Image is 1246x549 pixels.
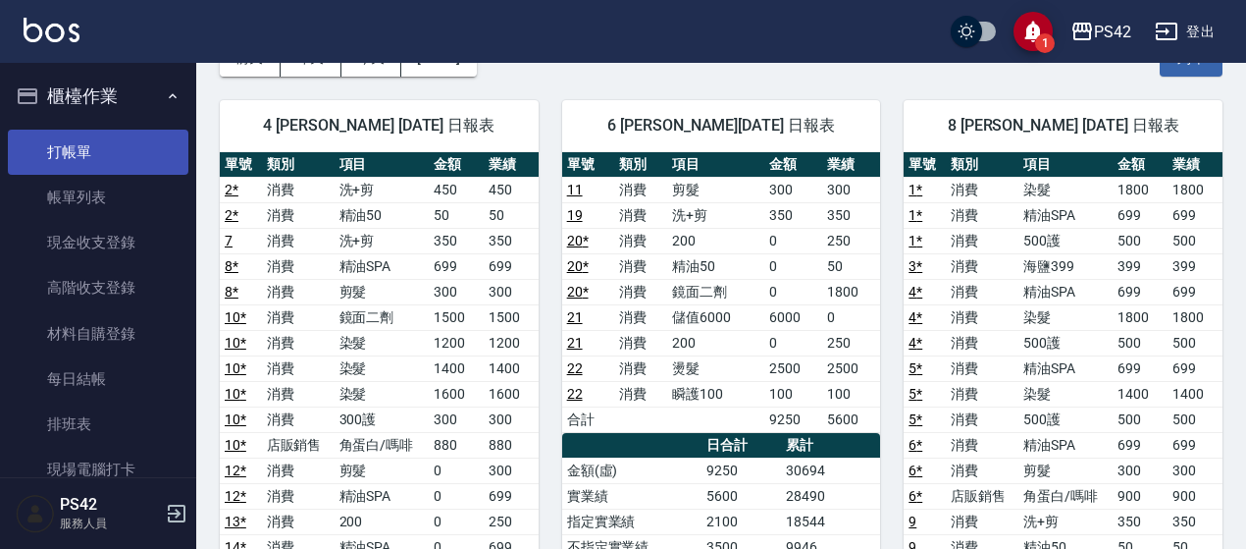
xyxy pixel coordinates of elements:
th: 業績 [1168,152,1222,178]
td: 染髮 [335,330,429,356]
th: 項目 [1018,152,1113,178]
td: 880 [484,432,539,458]
td: 消費 [262,228,335,253]
td: 6000 [764,304,822,330]
td: 精油50 [335,202,429,228]
td: 250 [822,228,880,253]
td: 500護 [1018,228,1113,253]
button: PS42 [1063,12,1139,52]
td: 699 [1113,202,1168,228]
td: 1800 [822,279,880,304]
td: 消費 [614,202,667,228]
td: 300 [1113,458,1168,483]
th: 日合計 [701,433,782,459]
td: 消費 [262,202,335,228]
th: 類別 [946,152,1018,178]
td: 50 [822,253,880,279]
td: 699 [484,253,539,279]
button: save [1013,12,1053,51]
td: 1400 [1113,381,1168,407]
td: 消費 [262,330,335,356]
td: 50 [484,202,539,228]
td: 300 [484,407,539,432]
td: 精油SPA [335,253,429,279]
td: 洗+剪 [1018,509,1113,534]
td: 880 [429,432,484,458]
td: 染髮 [1018,304,1113,330]
td: 300 [484,279,539,304]
td: 18544 [781,509,880,534]
td: 店販銷售 [946,483,1018,509]
td: 699 [1113,356,1168,381]
td: 300 [1168,458,1222,483]
td: 洗+剪 [335,177,429,202]
a: 7 [225,233,233,248]
td: 200 [667,330,764,356]
td: 指定實業績 [562,509,701,534]
td: 實業績 [562,483,701,509]
td: 1800 [1113,304,1168,330]
img: Person [16,494,55,533]
td: 9250 [764,407,822,432]
td: 精油SPA [1018,202,1113,228]
td: 300 [429,407,484,432]
td: 399 [1113,253,1168,279]
h5: PS42 [60,495,160,515]
td: 699 [429,253,484,279]
button: 登出 [1147,14,1222,50]
button: 櫃檯作業 [8,71,188,122]
td: 消費 [614,228,667,253]
td: 450 [429,177,484,202]
th: 類別 [262,152,335,178]
td: 399 [1168,253,1222,279]
td: 消費 [946,432,1018,458]
td: 500 [1113,407,1168,432]
td: 0 [764,228,822,253]
a: 打帳單 [8,130,188,175]
th: 金額 [429,152,484,178]
a: 22 [567,386,583,402]
td: 精油SPA [1018,279,1113,304]
td: 5600 [822,407,880,432]
td: 剪髮 [335,279,429,304]
td: 900 [1113,483,1168,509]
td: 消費 [614,279,667,304]
td: 消費 [614,356,667,381]
td: 剪髮 [335,458,429,483]
td: 消費 [262,407,335,432]
a: 帳單列表 [8,175,188,220]
td: 350 [484,228,539,253]
a: 19 [567,207,583,223]
td: 699 [484,483,539,509]
td: 2500 [764,356,822,381]
th: 項目 [667,152,764,178]
td: 699 [1168,356,1222,381]
td: 0 [429,509,484,534]
td: 消費 [946,356,1018,381]
td: 30694 [781,458,880,483]
td: 消費 [946,381,1018,407]
td: 0 [764,253,822,279]
td: 250 [822,330,880,356]
td: 250 [484,509,539,534]
td: 350 [822,202,880,228]
p: 服務人員 [60,515,160,532]
th: 單號 [220,152,262,178]
td: 消費 [946,330,1018,356]
td: 350 [764,202,822,228]
td: 角蛋白/嗎啡 [1018,483,1113,509]
td: 900 [1168,483,1222,509]
td: 1500 [429,304,484,330]
td: 消費 [614,253,667,279]
td: 瞬護100 [667,381,764,407]
td: 染髮 [1018,381,1113,407]
td: 500 [1113,228,1168,253]
table: a dense table [562,152,881,433]
td: 儲值6000 [667,304,764,330]
td: 300 [429,279,484,304]
th: 類別 [614,152,667,178]
td: 消費 [262,483,335,509]
th: 單號 [562,152,615,178]
td: 5600 [701,483,782,509]
td: 350 [1113,509,1168,534]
